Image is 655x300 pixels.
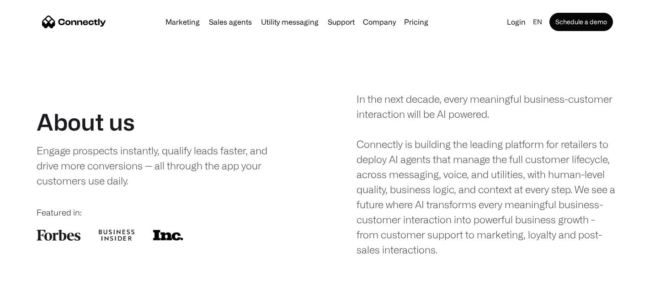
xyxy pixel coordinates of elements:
a: Support [324,18,358,26]
div: Company [363,16,396,28]
div: In the next decade, every meaningful business-customer interaction will be AI powered. Connectly ... [357,91,618,257]
a: home [42,15,106,29]
a: Schedule a demo [549,13,613,31]
a: Utility messaging [257,18,322,26]
a: Pricing [400,18,432,26]
div: en [529,16,548,28]
aside: Language selected: English [9,283,55,297]
a: Sales agents [205,18,256,26]
a: Marketing [162,18,203,26]
a: Login [503,16,529,28]
div: Company [360,16,399,28]
ul: Language list [18,284,55,297]
div: Featured in: [37,206,298,219]
h1: About us [37,108,135,136]
div: en [533,16,542,28]
div: Engage prospects instantly, qualify leads faster, and drive more conversions — all through the ap... [37,143,285,188]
